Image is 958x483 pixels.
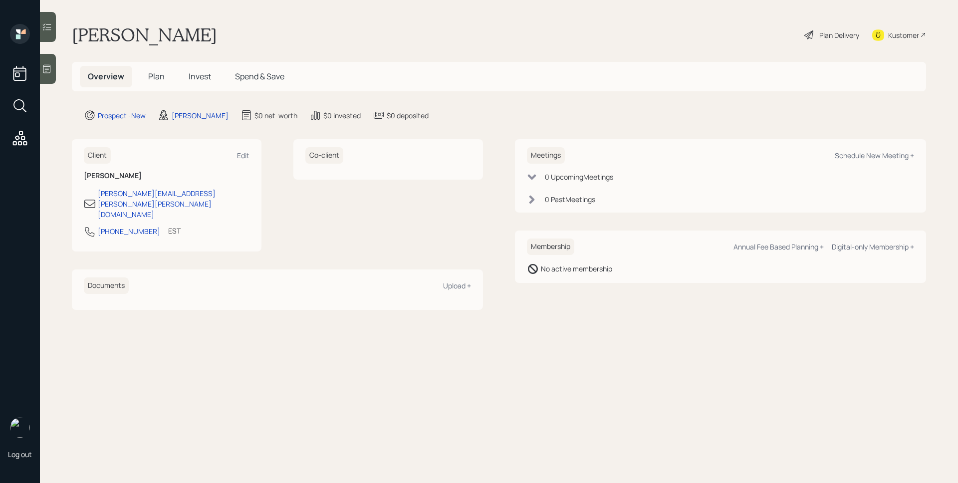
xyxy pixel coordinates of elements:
div: Prospect · New [98,110,146,121]
div: 0 Upcoming Meeting s [545,172,613,182]
div: EST [168,226,181,236]
h6: Client [84,147,111,164]
h6: Membership [527,239,574,255]
div: Schedule New Meeting + [835,151,914,160]
div: $0 invested [323,110,361,121]
div: [PHONE_NUMBER] [98,226,160,237]
h6: Meetings [527,147,565,164]
div: $0 deposited [387,110,429,121]
h6: Documents [84,277,129,294]
div: Digital-only Membership + [832,242,914,251]
div: 0 Past Meeting s [545,194,595,205]
div: Kustomer [888,30,919,40]
div: Plan Delivery [819,30,859,40]
img: james-distasi-headshot.png [10,418,30,438]
div: Upload + [443,281,471,290]
div: Log out [8,450,32,459]
div: $0 net-worth [254,110,297,121]
span: Invest [189,71,211,82]
div: Edit [237,151,249,160]
span: Spend & Save [235,71,284,82]
h1: [PERSON_NAME] [72,24,217,46]
div: [PERSON_NAME] [172,110,229,121]
span: Plan [148,71,165,82]
div: Annual Fee Based Planning + [733,242,824,251]
h6: Co-client [305,147,343,164]
div: No active membership [541,263,612,274]
h6: [PERSON_NAME] [84,172,249,180]
span: Overview [88,71,124,82]
div: [PERSON_NAME][EMAIL_ADDRESS][PERSON_NAME][PERSON_NAME][DOMAIN_NAME] [98,188,249,220]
